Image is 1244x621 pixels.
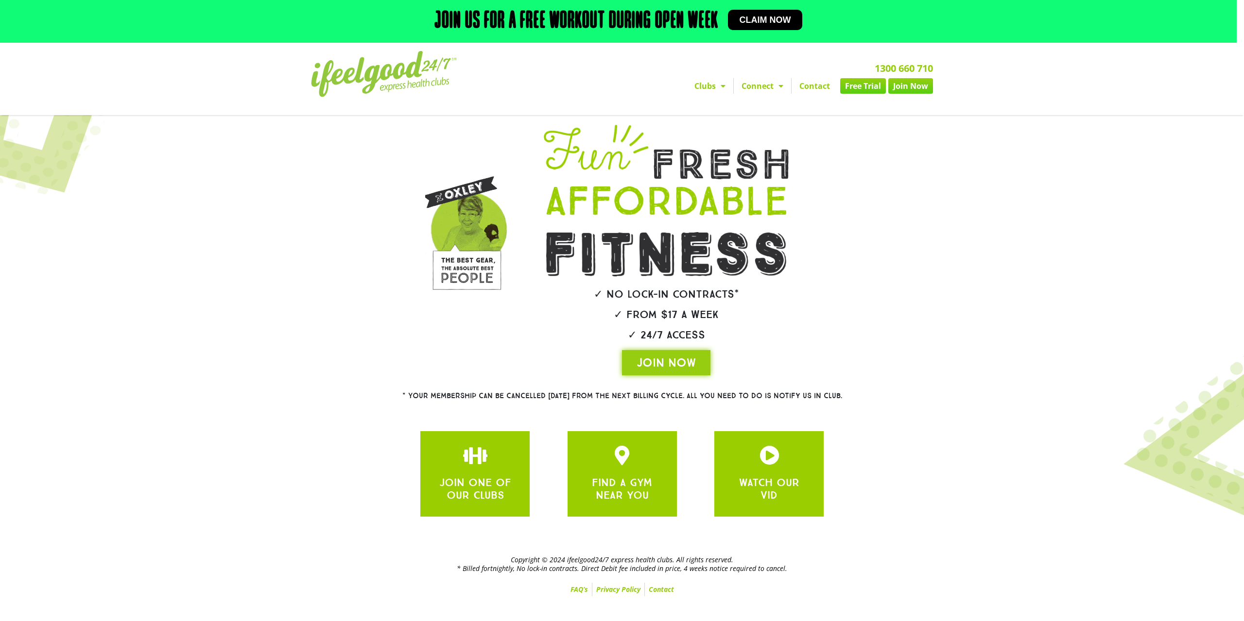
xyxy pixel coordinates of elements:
h2: ✓ 24/7 Access [516,330,816,340]
a: Join Now [888,78,933,94]
h2: ✓ No lock-in contracts* [516,289,816,300]
a: Free Trial [840,78,886,94]
span: Claim now [740,16,791,24]
h2: * Your membership can be cancelled [DATE] from the next billing cycle. All you need to do is noti... [367,392,877,400]
a: JOIN ONE OF OUR CLUBS [439,476,511,502]
h2: Copyright © 2024 ifeelgood24/7 express health clubs. All rights reserved. * Billed fortnightly, N... [311,555,933,573]
span: JOIN NOW [637,355,696,370]
a: JOIN ONE OF OUR CLUBS [760,446,779,465]
a: Contact [645,583,678,596]
a: Connect [734,78,791,94]
a: JOIN ONE OF OUR CLUBS [612,446,632,465]
a: JOIN ONE OF OUR CLUBS [466,446,485,465]
a: FAQ’s [567,583,592,596]
a: Contact [792,78,838,94]
a: FIND A GYM NEAR YOU [592,476,652,502]
h2: ✓ From $17 a week [516,309,816,320]
h2: Join us for a free workout during open week [434,10,718,33]
a: Claim now [728,10,803,30]
a: WATCH OUR VID [739,476,799,502]
a: 1300 660 710 [875,62,933,75]
a: Privacy Policy [592,583,644,596]
nav: Menu [532,78,933,94]
a: JOIN NOW [622,350,710,375]
nav: Menu [311,583,933,596]
a: Clubs [687,78,733,94]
